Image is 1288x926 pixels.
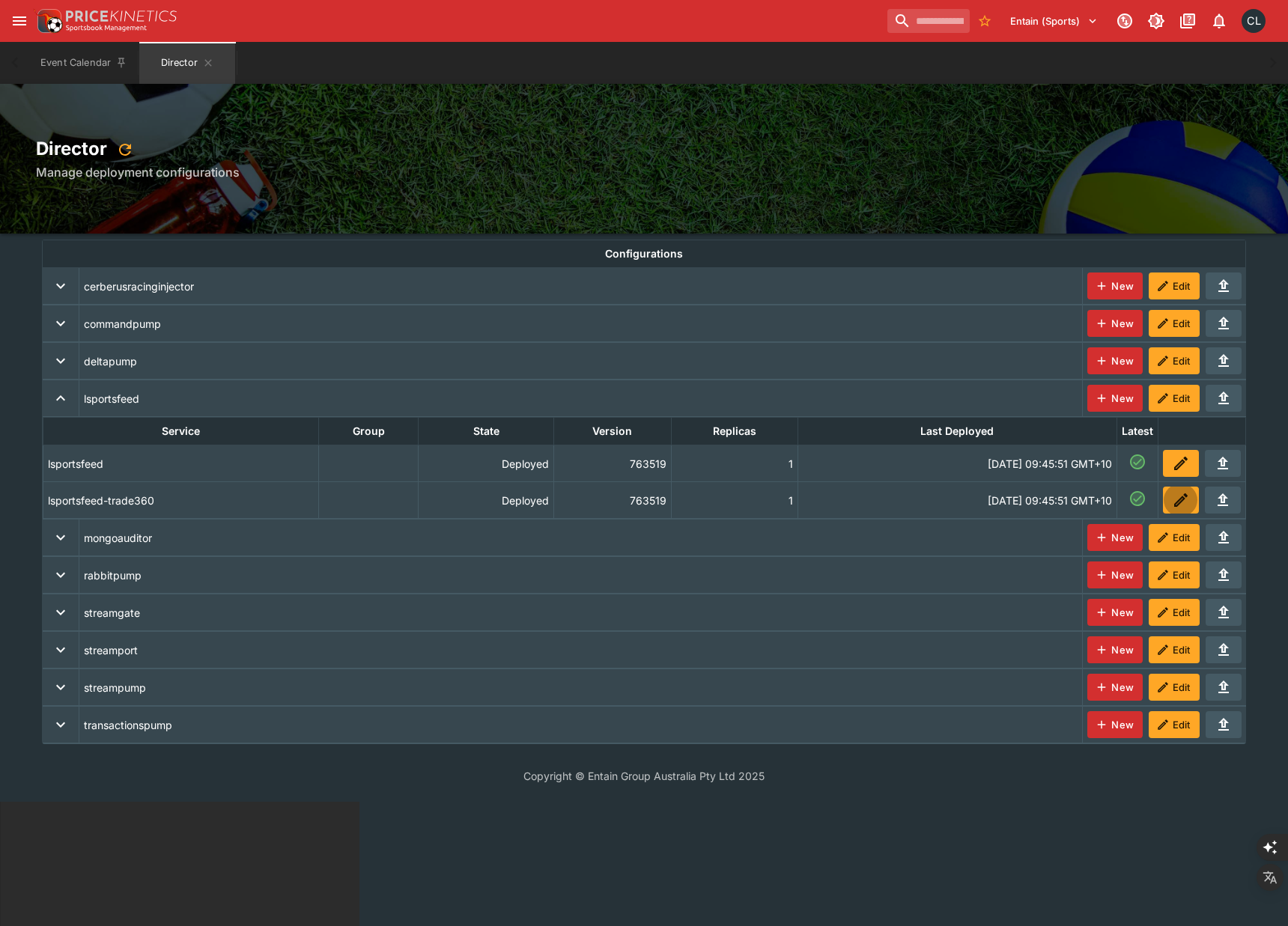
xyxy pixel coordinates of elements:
td: transactionspump [79,707,1083,743]
th: Group [319,418,419,445]
input: search [887,9,970,33]
button: expand row [47,561,74,588]
button: Connected to PK [1111,7,1138,34]
td: lsportsfeed [79,380,1083,417]
button: Edit [1149,711,1200,738]
button: Event Calendar [31,42,136,84]
button: New [1087,636,1143,663]
button: Select Tenant [1001,9,1107,33]
td: [DATE] 09:45:51 GMT+10 [798,445,1117,482]
td: cerberusracinginjector [79,268,1083,305]
button: New [1087,524,1143,551]
th: Replicas [671,418,798,445]
td: Deployed [419,482,554,519]
button: New [1087,711,1143,738]
button: Edit [1149,524,1200,551]
button: Edit [1149,272,1200,299]
button: expand row [47,272,74,299]
td: Deployed [419,445,554,482]
button: Notifications [1206,7,1233,34]
td: streamgate [79,594,1083,631]
button: refresh [112,136,139,163]
th: State [419,418,554,445]
th: Latest [1117,418,1158,445]
button: open drawer [6,7,33,34]
button: expand row [47,347,74,374]
th: Version [554,418,672,445]
button: Edit [1149,599,1200,626]
button: expand row [47,385,74,412]
th: lsportsfeed [43,445,319,482]
button: Edit [1149,310,1200,337]
button: New [1087,674,1143,701]
button: Edit [1149,561,1200,588]
td: streampump [79,669,1083,706]
button: expand row [47,674,74,701]
button: New [1087,599,1143,626]
th: Configurations [43,240,1246,268]
td: deltapump [79,343,1083,380]
table: deployments [43,417,1246,519]
td: 763519 [554,482,672,519]
td: commandpump [79,305,1083,342]
button: expand row [47,636,74,663]
button: Director [139,42,235,84]
td: mongoauditor [79,520,1083,556]
button: New [1087,347,1143,374]
td: rabbitpump [79,557,1083,594]
button: expand row [47,599,74,626]
td: 1 [671,482,798,519]
button: New [1087,272,1143,299]
td: 1 [671,445,798,482]
div: Chad Liu [1242,9,1266,33]
button: Chad Liu [1237,4,1270,37]
button: Edit [1149,636,1200,663]
button: Edit [1149,674,1200,701]
th: Service [43,418,319,445]
th: lsportsfeed-trade360 [43,482,319,519]
button: expand row [47,524,74,551]
button: Edit [1149,347,1200,374]
button: No Bookmarks [973,9,997,33]
button: expand row [47,310,74,337]
button: Edit [1149,385,1200,412]
button: Documentation [1174,7,1201,34]
img: PriceKinetics Logo [33,6,63,36]
button: New [1087,310,1143,337]
button: New [1087,561,1143,588]
td: [DATE] 09:45:51 GMT+10 [798,482,1117,519]
td: 763519 [554,445,672,482]
button: expand row [47,711,74,738]
img: Sportsbook Management [66,25,147,31]
h6: Manage deployment configurations [36,163,1252,181]
button: New [1087,385,1143,412]
td: streamport [79,632,1083,668]
h2: Director [36,136,1252,163]
button: Toggle light/dark mode [1143,7,1170,34]
img: PriceKinetics [66,10,177,22]
th: Last Deployed [798,418,1117,445]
